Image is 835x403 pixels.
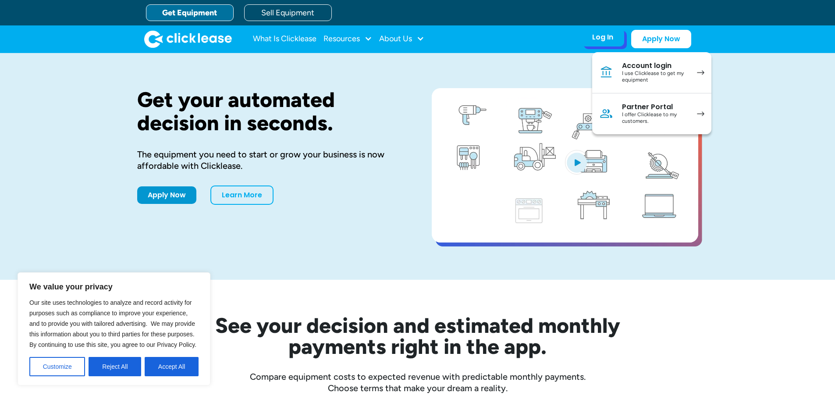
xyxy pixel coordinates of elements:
[631,30,691,48] a: Apply Now
[379,30,424,48] div: About Us
[622,70,688,84] div: I use Clicklease to get my equipment
[144,30,232,48] a: home
[565,150,589,175] img: Blue play button logo on a light blue circular background
[592,52,711,134] nav: Log In
[137,149,404,171] div: The equipment you need to start or grow your business is now affordable with Clicklease.
[210,185,274,205] a: Learn More
[622,103,688,111] div: Partner Portal
[599,65,613,79] img: Bank icon
[137,371,698,394] div: Compare equipment costs to expected revenue with predictable monthly payments. Choose terms that ...
[622,61,688,70] div: Account login
[599,107,613,121] img: Person icon
[18,272,210,385] div: We value your privacy
[172,315,663,357] h2: See your decision and estimated monthly payments right in the app.
[29,357,85,376] button: Customize
[144,30,232,48] img: Clicklease logo
[29,299,196,348] span: Our site uses technologies to analyze and record activity for purposes such as compliance to impr...
[622,111,688,125] div: I offer Clicklease to my customers.
[244,4,332,21] a: Sell Equipment
[145,357,199,376] button: Accept All
[137,88,404,135] h1: Get your automated decision in seconds.
[592,93,711,134] a: Partner PortalI offer Clicklease to my customers.
[89,357,141,376] button: Reject All
[697,111,704,116] img: arrow
[137,186,196,204] a: Apply Now
[592,52,711,93] a: Account loginI use Clicklease to get my equipment
[253,30,316,48] a: What Is Clicklease
[592,33,613,42] div: Log In
[29,282,199,292] p: We value your privacy
[323,30,372,48] div: Resources
[697,70,704,75] img: arrow
[146,4,234,21] a: Get Equipment
[432,88,698,243] a: open lightbox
